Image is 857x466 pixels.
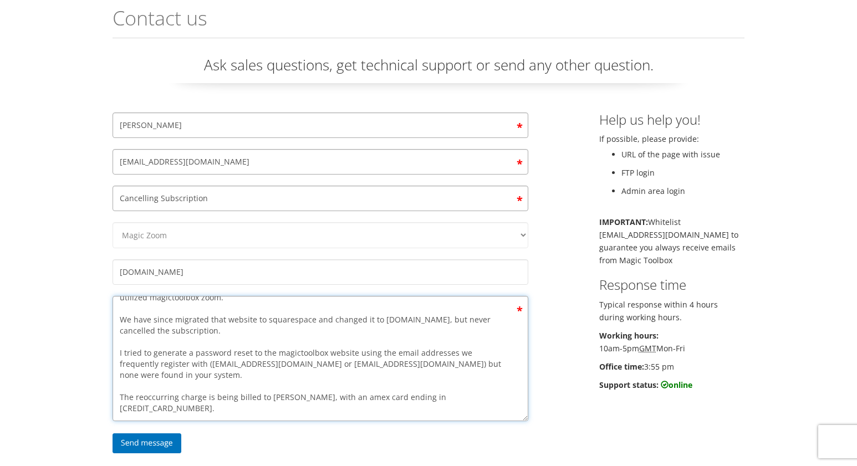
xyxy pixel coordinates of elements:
[639,343,656,354] acronym: Greenwich Mean Time
[661,380,692,390] b: online
[113,55,744,83] p: Ask sales questions, get technical support or send any other question.
[599,217,648,227] b: IMPORTANT:
[599,330,659,341] b: Working hours:
[113,7,744,38] h1: Contact us
[621,148,745,161] li: URL of the page with issue
[113,112,528,459] form: Contact form
[599,380,659,390] b: Support status:
[113,433,181,453] input: Send message
[599,112,745,127] h3: Help us help you!
[113,149,528,175] input: Email
[113,259,528,285] input: Your website
[113,186,528,211] input: Subject
[591,112,753,397] div: If possible, please provide:
[621,185,745,197] li: Admin area login
[599,278,745,292] h3: Response time
[621,166,745,179] li: FTP login
[599,361,644,372] b: Office time:
[113,112,528,138] input: Your name
[599,298,745,324] p: Typical response within 4 hours during working hours.
[599,329,745,355] p: 10am-5pm Mon-Fri
[599,216,745,267] p: Whitelist [EMAIL_ADDRESS][DOMAIN_NAME] to guarantee you always receive emails from Magic Toolbox
[599,360,745,373] p: 3:55 pm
